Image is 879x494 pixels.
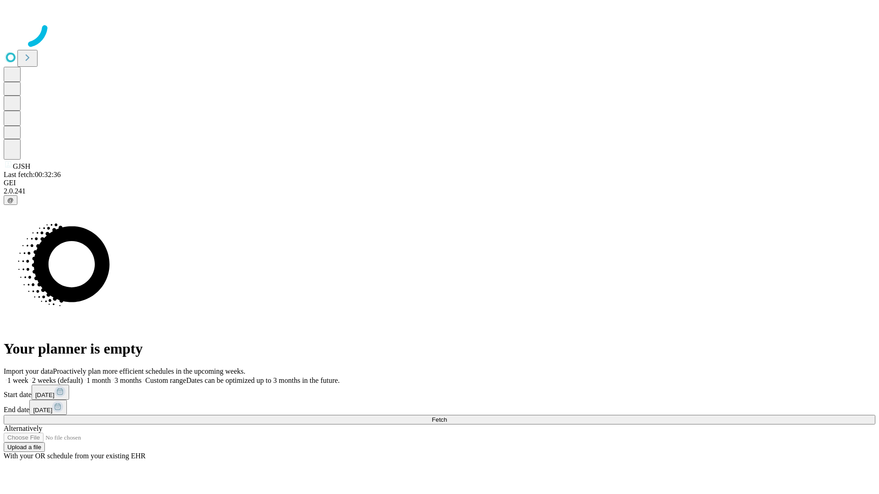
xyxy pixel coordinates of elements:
[4,340,875,357] h1: Your planner is empty
[4,195,17,205] button: @
[7,376,28,384] span: 1 week
[4,385,875,400] div: Start date
[4,400,875,415] div: End date
[87,376,111,384] span: 1 month
[145,376,186,384] span: Custom range
[13,162,30,170] span: GJSH
[4,452,146,460] span: With your OR schedule from your existing EHR
[4,442,45,452] button: Upload a file
[114,376,141,384] span: 3 months
[4,171,61,178] span: Last fetch: 00:32:36
[53,367,245,375] span: Proactively plan more efficient schedules in the upcoming weeks.
[35,392,54,398] span: [DATE]
[32,385,69,400] button: [DATE]
[7,197,14,204] span: @
[4,415,875,424] button: Fetch
[4,179,875,187] div: GEI
[186,376,340,384] span: Dates can be optimized up to 3 months in the future.
[4,187,875,195] div: 2.0.241
[29,400,67,415] button: [DATE]
[32,376,83,384] span: 2 weeks (default)
[432,416,447,423] span: Fetch
[4,424,42,432] span: Alternatively
[4,367,53,375] span: Import your data
[33,407,52,413] span: [DATE]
